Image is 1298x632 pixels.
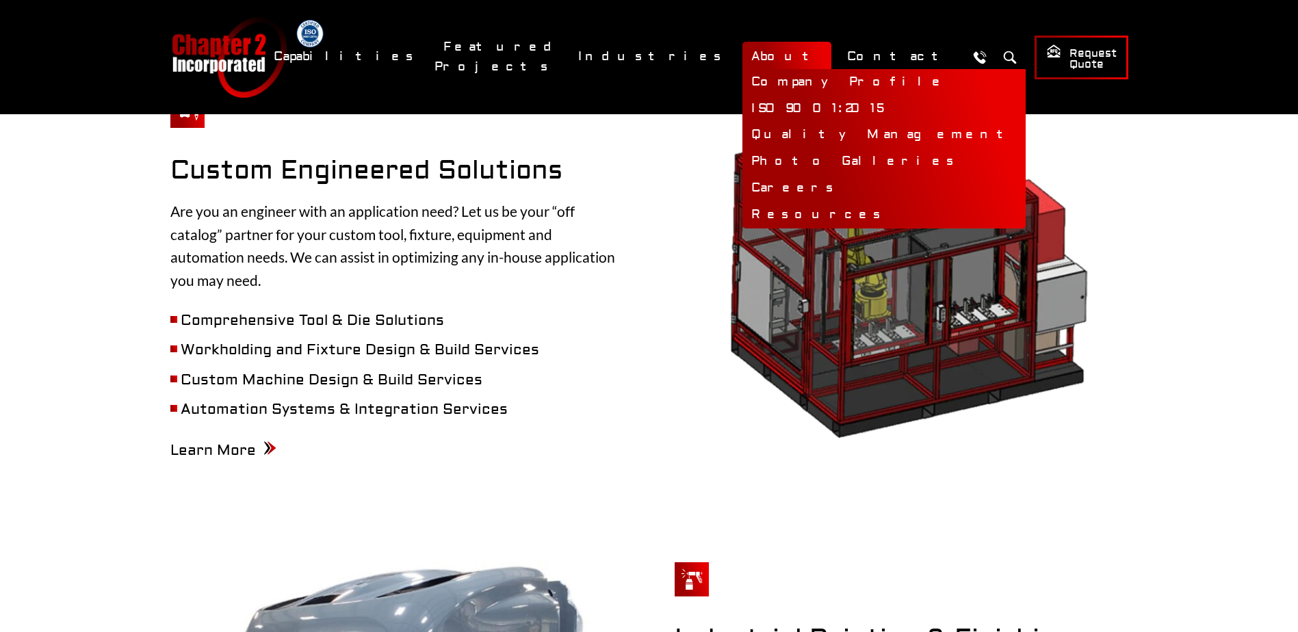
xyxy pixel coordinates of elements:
[742,69,1026,96] a: Company Profile
[742,96,1026,122] a: ISO 9001:2015
[1046,44,1117,72] span: Request Quote
[569,42,736,71] a: Industries
[170,16,287,98] a: Chapter 2 Incorporated
[742,42,831,71] a: About
[170,369,624,392] li: Custom Machine Design & Build Services
[1035,36,1128,79] a: Request Quote
[742,148,1026,175] a: Photo Galleries
[170,398,624,421] li: Automation Systems & Integration Services
[265,42,428,71] a: Capabilities
[968,44,993,70] a: Call Us
[170,339,624,362] li: Workholding and Fixture Design & Build Services
[742,122,1026,148] a: Quality Management
[742,175,1026,202] a: Careers
[998,44,1023,70] button: Search
[170,309,624,332] li: Comprehensive Tool & Die Solutions
[170,441,276,460] a: Learn More
[434,32,562,81] a: Featured Projects
[170,200,624,291] p: Are you an engineer with an application need? Let us be your “off catalog” partner for your custo...
[838,42,961,71] a: Contact
[742,202,1026,228] a: Resources
[170,155,624,187] h2: Custom Engineered Solutions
